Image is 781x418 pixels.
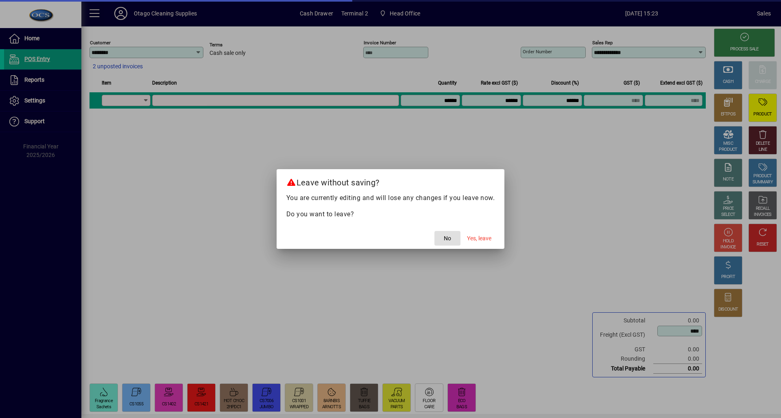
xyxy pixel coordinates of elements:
h2: Leave without saving? [277,169,505,193]
p: You are currently editing and will lose any changes if you leave now. [286,193,495,203]
span: No [444,234,451,243]
button: Yes, leave [464,231,495,246]
button: No [434,231,460,246]
p: Do you want to leave? [286,209,495,219]
span: Yes, leave [467,234,491,243]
